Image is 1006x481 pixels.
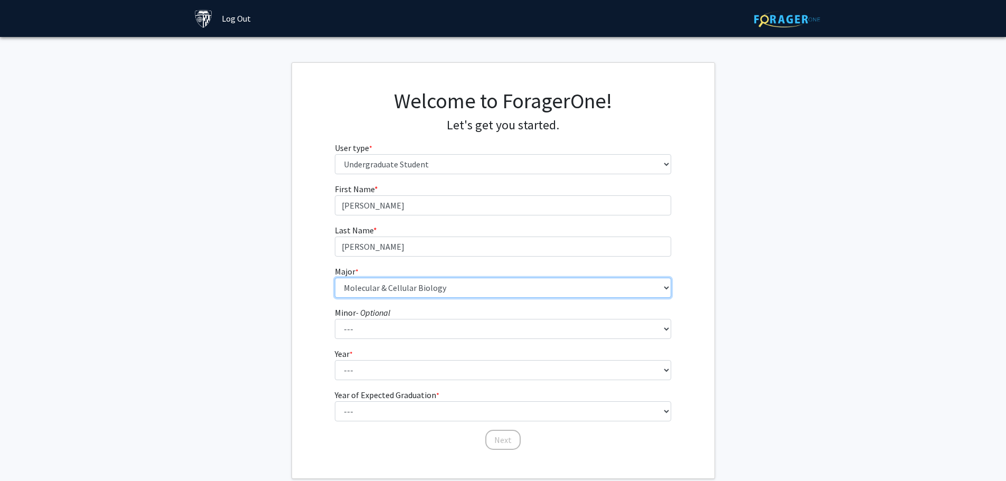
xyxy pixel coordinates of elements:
label: Year of Expected Graduation [335,389,439,401]
label: User type [335,142,372,154]
h4: Let's get you started. [335,118,671,133]
span: First Name [335,184,374,194]
h1: Welcome to ForagerOne! [335,88,671,114]
img: ForagerOne Logo [754,11,820,27]
span: Last Name [335,225,373,235]
label: Minor [335,306,390,319]
label: Year [335,347,353,360]
label: Major [335,265,359,278]
button: Next [485,430,521,450]
i: - Optional [356,307,390,318]
img: Johns Hopkins University Logo [194,10,213,28]
iframe: Chat [8,433,45,473]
